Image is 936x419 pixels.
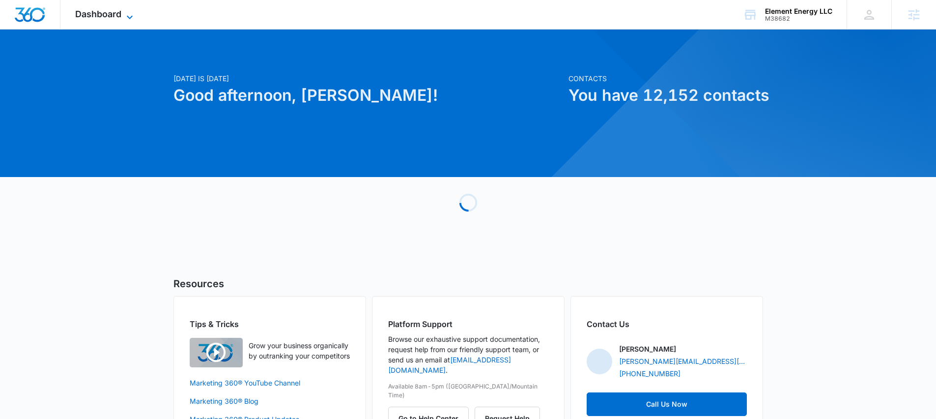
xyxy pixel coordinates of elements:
[587,349,612,374] img: Nicholas Geymann
[587,318,747,330] h2: Contact Us
[173,276,763,291] h5: Resources
[568,84,763,107] h1: You have 12,152 contacts
[619,356,747,366] a: [PERSON_NAME][EMAIL_ADDRESS][PERSON_NAME][DOMAIN_NAME]
[388,382,548,400] p: Available 8am-5pm ([GEOGRAPHIC_DATA]/Mountain Time)
[587,392,747,416] a: Call Us Now
[619,368,681,379] a: [PHONE_NUMBER]
[619,344,676,354] p: [PERSON_NAME]
[765,7,832,15] div: account name
[249,340,350,361] p: Grow your business organically by outranking your competitors
[75,9,121,19] span: Dashboard
[190,338,243,367] img: Quick Overview Video
[388,334,548,375] p: Browse our exhaustive support documentation, request help from our friendly support team, or send...
[190,318,350,330] h2: Tips & Tricks
[173,73,563,84] p: [DATE] is [DATE]
[388,318,548,330] h2: Platform Support
[568,73,763,84] p: Contacts
[190,378,350,388] a: Marketing 360® YouTube Channel
[173,84,563,107] h1: Good afternoon, [PERSON_NAME]!
[190,396,350,406] a: Marketing 360® Blog
[765,15,832,22] div: account id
